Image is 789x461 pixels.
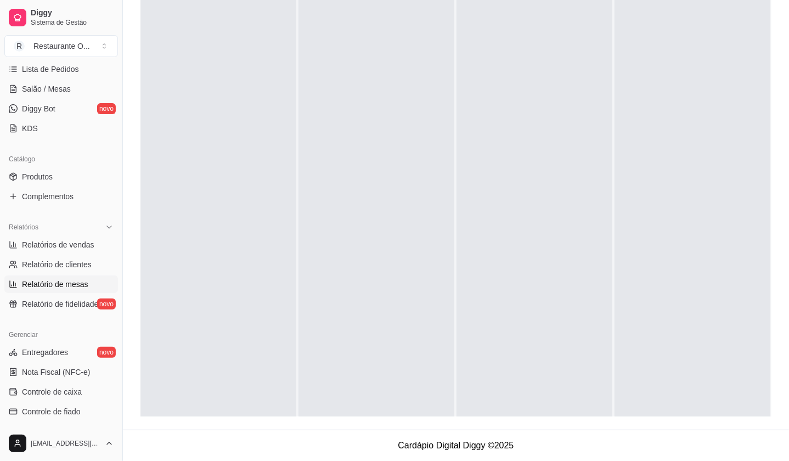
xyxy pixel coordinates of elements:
span: Complementos [22,191,74,202]
span: Salão / Mesas [22,83,71,94]
span: [EMAIL_ADDRESS][DOMAIN_NAME] [31,439,100,448]
div: Gerenciar [4,326,118,344]
span: Relatório de mesas [22,279,88,290]
a: DiggySistema de Gestão [4,4,118,31]
span: Relatório de fidelidade [22,299,98,310]
span: Produtos [22,171,53,182]
a: Cupons [4,423,118,440]
div: Catálogo [4,150,118,168]
a: Controle de fiado [4,403,118,420]
span: Diggy [31,8,114,18]
span: Entregadores [22,347,68,358]
a: Entregadoresnovo [4,344,118,361]
a: Relatório de clientes [4,256,118,273]
button: [EMAIL_ADDRESS][DOMAIN_NAME] [4,430,118,457]
span: Diggy Bot [22,103,55,114]
span: Controle de fiado [22,406,81,417]
div: Restaurante O ... [33,41,90,52]
span: Relatórios [9,223,38,232]
span: Lista de Pedidos [22,64,79,75]
span: Relatórios de vendas [22,239,94,250]
span: R [14,41,25,52]
span: Nota Fiscal (NFC-e) [22,367,90,378]
a: Relatório de fidelidadenovo [4,295,118,313]
footer: Cardápio Digital Diggy © 2025 [123,430,789,461]
a: Controle de caixa [4,383,118,401]
span: Sistema de Gestão [31,18,114,27]
span: Controle de caixa [22,386,82,397]
a: Salão / Mesas [4,80,118,98]
a: Relatórios de vendas [4,236,118,254]
span: KDS [22,123,38,134]
a: Diggy Botnovo [4,100,118,117]
a: Relatório de mesas [4,276,118,293]
a: Complementos [4,188,118,205]
button: Select a team [4,35,118,57]
a: Lista de Pedidos [4,60,118,78]
a: KDS [4,120,118,137]
a: Nota Fiscal (NFC-e) [4,363,118,381]
a: Produtos [4,168,118,185]
span: Relatório de clientes [22,259,92,270]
